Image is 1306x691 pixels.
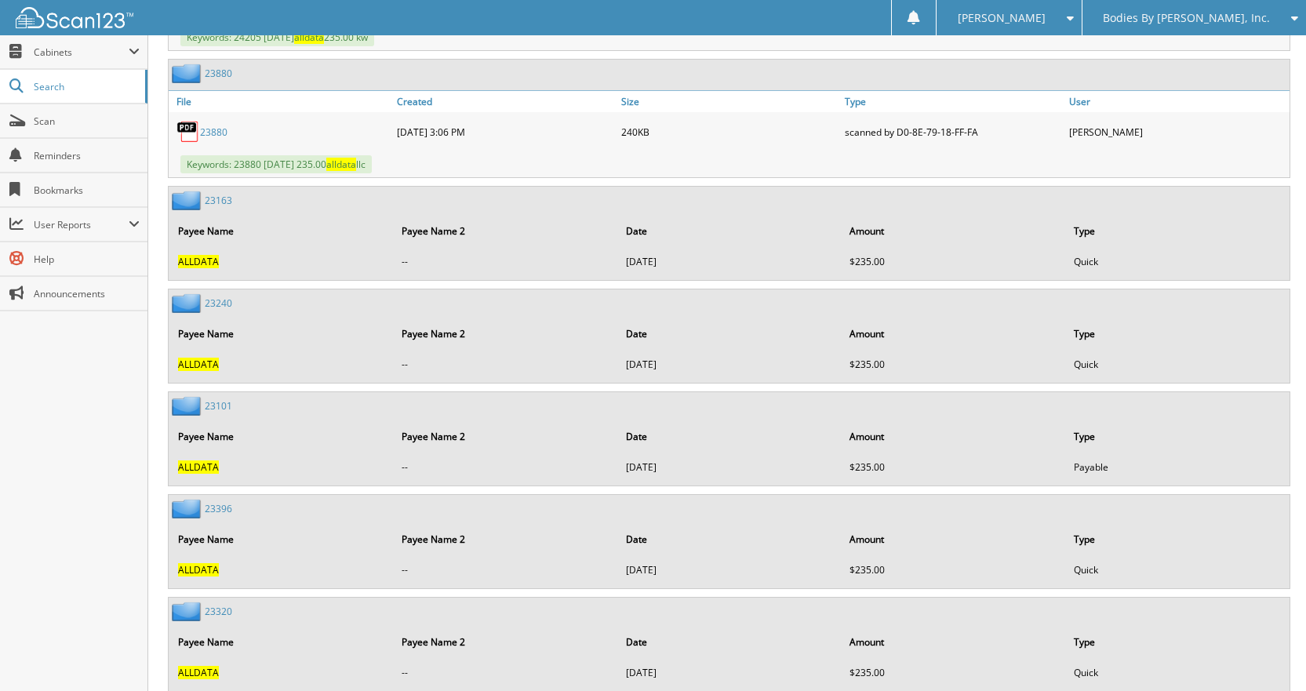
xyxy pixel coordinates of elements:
th: Payee Name [170,420,392,453]
a: 23880 [205,67,232,80]
td: Quick [1066,557,1288,583]
th: Payee Name 2 [394,626,616,658]
img: folder2.png [172,293,205,313]
th: Type [1066,318,1288,350]
td: $235.00 [842,557,1064,583]
td: -- [394,249,616,275]
td: -- [394,557,616,583]
th: Date [618,626,840,658]
a: 23240 [205,296,232,310]
a: Size [617,91,842,112]
span: ALLDATA [178,563,219,576]
th: Type [1066,523,1288,555]
td: Payable [1066,454,1288,480]
span: Scan [34,115,140,128]
span: Announcements [34,287,140,300]
th: Payee Name [170,626,392,658]
th: Type [1066,420,1288,453]
a: 23396 [205,502,232,515]
a: 23163 [205,194,232,207]
th: Payee Name [170,523,392,555]
td: Quick [1066,660,1288,686]
th: Payee Name 2 [394,420,616,453]
span: Help [34,253,140,266]
th: Type [1066,215,1288,247]
span: User Reports [34,218,129,231]
a: Type [841,91,1065,112]
img: folder2.png [172,64,205,83]
th: Date [618,318,840,350]
a: User [1065,91,1290,112]
span: alldata [294,31,324,44]
th: Amount [842,215,1064,247]
div: scanned by D0-8E-79-18-FF-FA [841,116,1065,147]
th: Amount [842,318,1064,350]
td: $235.00 [842,660,1064,686]
td: -- [394,454,616,480]
th: Payee Name [170,318,392,350]
div: 240KB [617,116,842,147]
img: folder2.png [172,499,205,518]
span: Keywords: 24205 [DATE] 235.00 kw [180,28,374,46]
td: -- [394,660,616,686]
td: Quick [1066,249,1288,275]
th: Payee Name [170,215,392,247]
th: Payee Name 2 [394,318,616,350]
td: $235.00 [842,454,1064,480]
a: 23320 [205,605,232,618]
a: Created [393,91,617,112]
a: 23101 [205,399,232,413]
td: [DATE] [618,249,840,275]
td: $235.00 [842,249,1064,275]
th: Date [618,420,840,453]
th: Date [618,215,840,247]
td: $235.00 [842,351,1064,377]
iframe: Chat Widget [1228,616,1306,691]
a: 23880 [200,125,227,139]
span: ALLDATA [178,666,219,679]
img: folder2.png [172,191,205,210]
span: ALLDATA [178,255,219,268]
span: [PERSON_NAME] [958,13,1046,23]
td: [DATE] [618,454,840,480]
a: File [169,91,393,112]
td: [DATE] [618,557,840,583]
span: Keywords: 23880 [DATE] 235.00 llc [180,155,372,173]
td: [DATE] [618,660,840,686]
span: Reminders [34,149,140,162]
span: Bodies By [PERSON_NAME], Inc. [1103,13,1270,23]
td: -- [394,351,616,377]
span: Bookmarks [34,184,140,197]
img: PDF.png [176,120,200,144]
th: Amount [842,626,1064,658]
img: folder2.png [172,396,205,416]
div: [DATE] 3:06 PM [393,116,617,147]
th: Type [1066,626,1288,658]
span: ALLDATA [178,460,219,474]
span: ALLDATA [178,358,219,371]
th: Amount [842,420,1064,453]
th: Date [618,523,840,555]
th: Payee Name 2 [394,215,616,247]
div: [PERSON_NAME] [1065,116,1290,147]
span: alldata [326,158,356,171]
span: Search [34,80,137,93]
img: scan123-logo-white.svg [16,7,133,28]
th: Payee Name 2 [394,523,616,555]
span: Cabinets [34,45,129,59]
td: Quick [1066,351,1288,377]
th: Amount [842,523,1064,555]
img: folder2.png [172,602,205,621]
td: [DATE] [618,351,840,377]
